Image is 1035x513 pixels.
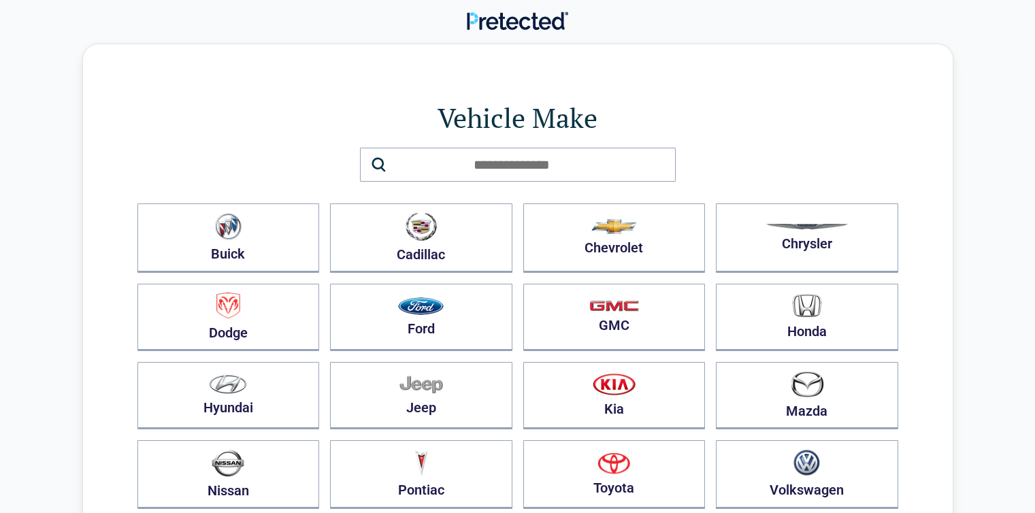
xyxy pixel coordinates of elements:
[523,440,706,509] button: Toyota
[716,203,898,273] button: Chrysler
[137,362,320,429] button: Hyundai
[716,362,898,429] button: Mazda
[330,362,512,429] button: Jeep
[523,203,706,273] button: Chevrolet
[330,440,512,509] button: Pontiac
[137,440,320,509] button: Nissan
[137,203,320,273] button: Buick
[137,99,898,137] h1: Vehicle Make
[716,284,898,351] button: Honda
[330,203,512,273] button: Cadillac
[523,362,706,429] button: Kia
[330,284,512,351] button: Ford
[716,440,898,509] button: Volkswagen
[137,284,320,351] button: Dodge
[523,284,706,351] button: GMC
